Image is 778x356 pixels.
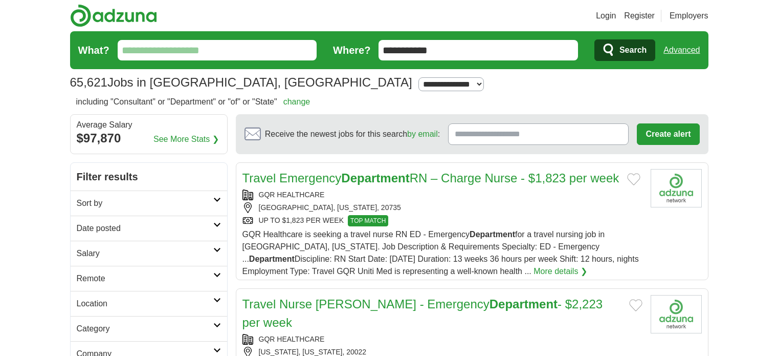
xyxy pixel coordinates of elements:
[663,40,700,60] a: Advanced
[77,273,213,285] h2: Remote
[78,43,109,58] label: What?
[242,202,642,213] div: [GEOGRAPHIC_DATA], [US_STATE], 20735
[249,255,295,263] strong: Department
[407,130,438,138] a: by email
[594,39,655,61] button: Search
[470,230,515,239] strong: Department
[242,334,642,345] div: GQR HEALTHCARE
[283,97,310,106] a: change
[242,230,639,276] span: GQR Healthcare is seeking a travel nurse RN ED - Emergency for a travel nursing job in [GEOGRAPHI...
[265,128,440,140] span: Receive the newest jobs for this search :
[534,265,587,278] a: More details ❯
[70,75,412,89] h1: Jobs in [GEOGRAPHIC_DATA], [GEOGRAPHIC_DATA]
[596,10,616,22] a: Login
[77,222,213,235] h2: Date posted
[637,123,699,145] button: Create alert
[77,121,221,129] div: Average Salary
[670,10,708,22] a: Employers
[242,190,642,200] div: GQR HEALTHCARE
[619,40,647,60] span: Search
[651,295,702,333] img: Company logo
[71,291,227,316] a: Location
[71,163,227,191] h2: Filter results
[71,316,227,341] a: Category
[341,171,409,185] strong: Department
[71,216,227,241] a: Date posted
[624,10,655,22] a: Register
[242,215,642,226] div: UP TO $1,823 PER WEEK
[627,173,640,185] button: Add to favorite jobs
[153,133,219,145] a: See More Stats ❯
[77,298,213,310] h2: Location
[651,169,702,207] img: Company logo
[77,197,213,210] h2: Sort by
[348,215,388,226] span: TOP MATCH
[242,297,603,329] a: Travel Nurse [PERSON_NAME] - EmergencyDepartment- $2,223 per week
[490,297,558,311] strong: Department
[242,171,619,185] a: Travel EmergencyDepartmentRN – Charge Nurse - $1,823 per week
[77,323,213,335] h2: Category
[333,43,370,58] label: Where?
[71,241,227,266] a: Salary
[76,96,310,108] h2: including "Consultant" or "Department" or "of" or "State"
[77,129,221,148] div: $97,870
[71,191,227,216] a: Sort by
[71,266,227,291] a: Remote
[77,247,213,260] h2: Salary
[70,73,107,92] span: 65,621
[70,4,157,27] img: Adzuna logo
[629,299,642,311] button: Add to favorite jobs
